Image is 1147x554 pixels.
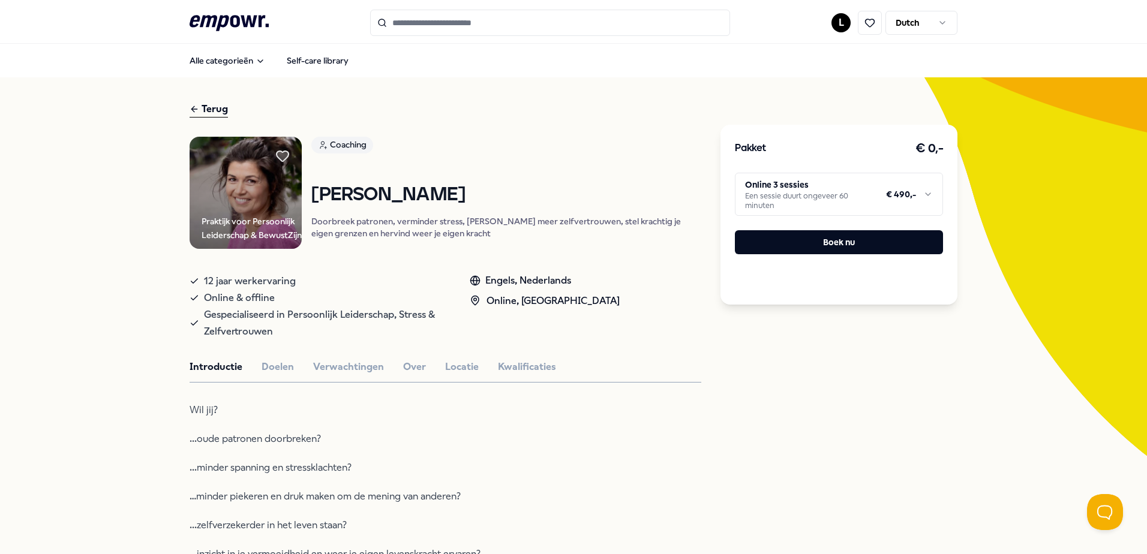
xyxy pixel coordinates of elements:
p: Wil jij? [190,402,579,418]
iframe: Help Scout Beacon - Open [1087,494,1123,530]
button: Locatie [445,359,479,375]
button: Doelen [262,359,294,375]
h3: € 0,- [915,139,944,158]
nav: Main [180,49,358,73]
h3: Pakket [735,141,766,156]
button: Boek nu [735,230,943,254]
div: Praktijk voor Persoonlijk Leiderschap & BewustZijn [202,215,302,242]
button: Introductie [190,359,242,375]
h1: [PERSON_NAME] [311,185,701,206]
a: Self-care library [277,49,358,73]
p: …minder piekeren en druk maken om de mening van anderen? [190,488,579,505]
div: Engels, Nederlands [470,273,620,288]
div: Coaching [311,137,373,153]
p: Doorbreek patronen, verminder stress, [PERSON_NAME] meer zelfvertrouwen, stel krachtig je eigen g... [311,215,701,239]
img: Product Image [190,137,302,249]
button: L [831,13,851,32]
span: 12 jaar werkervaring [204,273,296,290]
div: Online, [GEOGRAPHIC_DATA] [470,293,620,309]
a: Coaching [311,137,701,158]
span: Gespecialiseerd in Persoonlijk Leiderschap, Stress & Zelfvertrouwen [204,306,446,340]
input: Search for products, categories or subcategories [370,10,730,36]
button: Kwalificaties [498,359,556,375]
button: Alle categorieën [180,49,275,73]
button: Over [403,359,426,375]
p: ...minder spanning en stressklachten? [190,459,579,476]
button: Verwachtingen [313,359,384,375]
p: ...oude patronen doorbreken? [190,430,579,447]
div: Terug [190,101,228,118]
span: Online & offline [204,290,275,306]
p: ...zelfverzekerder in het leven staan? [190,517,579,534]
